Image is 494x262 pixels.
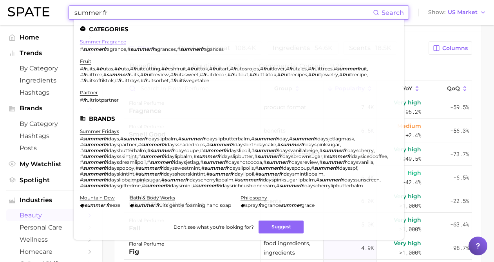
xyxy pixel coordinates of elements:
em: summerfr [130,46,154,52]
span: Very high [394,145,421,154]
em: fr [311,66,315,72]
span: # [161,66,165,72]
span: # [114,66,118,72]
a: by Category [6,62,96,74]
span: personal care [20,224,82,231]
span: # [80,46,83,52]
span: # [80,66,83,72]
a: Hashtags [6,130,96,142]
span: idayscherrylipbalm [188,177,233,183]
span: >1,000% [399,225,421,233]
a: philosophy [241,195,267,201]
a: personal care [6,221,96,233]
em: fr [83,72,87,77]
em: summerfr [266,159,290,165]
span: # [200,159,203,165]
em: summerfr [238,177,262,183]
a: Ingredients [6,74,96,86]
span: Home [20,34,82,41]
span: uitdecor [206,72,226,77]
span: eeze [110,202,120,208]
a: by Category [6,118,96,130]
a: Posts [6,142,96,154]
span: idaysvanilla [346,159,373,165]
span: uitart [216,66,229,72]
span: # [96,66,100,72]
span: # [277,142,280,147]
span: uittrays [121,77,139,83]
div: floral perfume [129,239,164,249]
em: summerfr [254,136,278,142]
em: fr [133,66,137,72]
span: # [260,66,263,72]
span: idayscherry [346,147,374,153]
span: Ingredients [20,77,82,84]
span: >1,000% [399,202,421,209]
span: # [251,136,254,142]
span: uitcutting [137,66,160,72]
em: summerfr [322,147,346,153]
span: utosrojos [237,66,259,72]
span: # [141,77,144,83]
span: +2.4% [405,131,421,140]
span: # [319,147,322,153]
span: # [235,177,238,183]
span: # [200,147,203,153]
span: uittiktok [256,72,276,77]
span: # [80,77,83,83]
span: agrance [107,46,126,52]
em: summerfr [292,136,316,142]
em: summerfr [181,136,205,142]
em: summerfr [257,153,281,159]
span: Posts [20,144,82,152]
span: # [255,165,258,171]
em: summer [134,202,155,208]
span: Spotlight [20,176,82,184]
span: # [178,136,181,142]
span: uitlover [267,66,285,72]
em: summerfr [180,46,204,52]
span: by Category [20,65,82,72]
span: idaysvanillabeige [278,147,318,153]
span: # [170,77,173,83]
span: # [80,183,83,188]
span: # [80,97,83,103]
em: fr [156,202,159,208]
span: idayscherrylipbutterbalm [303,183,363,188]
em: summerfr [258,165,282,171]
span: # [316,177,319,183]
em: fr [106,202,110,208]
span: # [334,66,337,72]
span: food ingredients, ingredients [264,239,320,257]
span: # [308,72,311,77]
em: fr [83,97,87,103]
span: idayslipbalmpinksugar [107,177,160,183]
span: # [201,165,204,171]
span: # [80,153,83,159]
em: fr [83,66,87,72]
span: idaysmini [169,183,192,188]
em: summerfr [196,183,220,188]
div: , , , , , , , , , , , , , , , , , , , , , , , , , [80,66,388,83]
span: idaysrichcushioncream [220,183,275,188]
span: idayskintint [107,171,134,177]
span: # [147,159,150,165]
div: , , , , , , , , , , , , , , , , , , , , , , , , , , , , , , , , , , , , , , , , [80,136,388,188]
em: fr [280,72,284,77]
span: YoY [402,85,412,92]
span: # [254,153,257,159]
span: # [80,72,83,77]
span: # [206,171,210,177]
span: uits [130,72,139,77]
span: # [103,72,107,77]
em: summerfr [141,142,165,147]
span: >1,000% [399,249,421,256]
span: uitsoftiktok [87,77,114,83]
span: idayssheerskintint [163,171,205,177]
span: idayslipbutterbalm [205,136,250,142]
span: # [136,171,139,177]
span: uittrees [315,66,333,72]
span: idayssunscreen [343,177,380,183]
span: Search [382,9,404,16]
span: idayssweetmint [163,165,200,171]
